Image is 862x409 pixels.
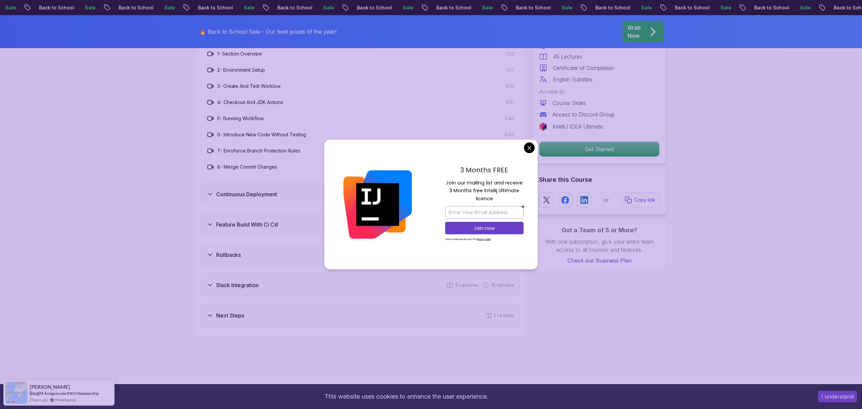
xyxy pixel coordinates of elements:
p: Get Started [539,142,659,157]
h3: 1 - Section Overview [217,50,262,57]
img: provesource social proof notification image [5,382,27,404]
span: [PERSON_NAME] [30,384,70,390]
p: With one subscription, give your entire team access to all courses and features. [539,238,660,254]
p: Sale [373,4,394,11]
p: or [603,196,609,204]
h2: Share this Course [539,175,660,184]
p: 🔥 Back to School Sale - Our best prices of the year! [199,28,336,36]
span: 1:26 [506,50,514,57]
h3: Feature Build With Ci Cd [216,220,278,229]
p: Back to School [9,4,55,11]
h3: 5 - Running Workflow [217,115,264,122]
h3: Continuous Deployment [216,190,277,198]
button: Accept cookies [818,391,857,402]
div: This website uses cookies to enhance the user experience. [5,389,808,404]
p: Sale [611,4,633,11]
span: 3:46 [505,115,514,122]
p: Back to School [486,4,532,11]
button: Slack Integration6 Lectures 18 minutes [201,274,520,296]
p: Back to School [327,4,373,11]
h3: Rollbacks [216,251,241,259]
h3: Got a Team of 5 or More? [539,226,660,235]
h3: Next Steps [216,311,244,319]
a: Check our Business Plan [539,257,660,265]
p: Sale [452,4,474,11]
span: 4:19 [506,83,514,90]
p: Sale [293,4,315,11]
h3: 6 - Introduce New Code Without Testing [217,131,306,138]
p: English Subtitles [553,75,593,83]
p: Copy link [634,197,655,203]
p: Back to School [565,4,611,11]
span: 1:57 [506,67,514,73]
p: Access to: [539,88,660,96]
button: Next Steps1 Lecture [201,304,520,327]
span: 6 Lectures [455,282,479,288]
p: Back to School [724,4,770,11]
span: 1 Lecture [494,312,514,319]
h3: Slack Integration [216,281,259,289]
button: Feature Build With Ci Cd2 Lectures 6 minutes [201,213,520,236]
a: Amigoscode PRO Membership [44,391,99,396]
a: ProveSource [55,397,76,403]
span: Bought [30,390,43,396]
h3: 7 - Enroforce Branch Protection Rules [217,147,300,154]
p: 45 Lectures [553,53,582,61]
p: Sale [770,4,792,11]
span: 2 hours ago [30,397,48,403]
h3: 3 - Create And Test Worklow [217,83,280,90]
p: Back to School [406,4,452,11]
p: Sale [55,4,76,11]
p: Course Slides [553,99,586,107]
h3: 4 - Checkout And JDK Actions [217,99,283,106]
button: Copy link [621,193,660,207]
p: IntelliJ IDEA Ultimate [553,123,603,131]
p: Back to School [645,4,691,11]
span: 4:51 [506,99,514,106]
button: Get Started [539,141,660,157]
span: 18 minutes [491,282,514,288]
h3: 8 - Merge Commit Changes [217,164,277,170]
h3: 2 - Environment Setup [217,67,265,73]
p: Access to Discord Group [553,110,615,118]
p: Back to School [168,4,214,11]
img: jetbrains logo [539,123,547,131]
p: Certificate of Completion [553,64,614,72]
button: Rollbacks4 Lectures 18 minutes [201,244,520,266]
p: Grab Now [628,24,641,40]
p: Back to School [804,4,850,11]
button: Continuous Deployment11 Lectures 50 minutes [201,183,520,205]
span: 4:09 [504,131,514,138]
p: Back to School [247,4,293,11]
p: Sale [134,4,156,11]
p: Sale [532,4,553,11]
p: Back to School [89,4,134,11]
p: Sale [214,4,235,11]
p: Sale [691,4,712,11]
